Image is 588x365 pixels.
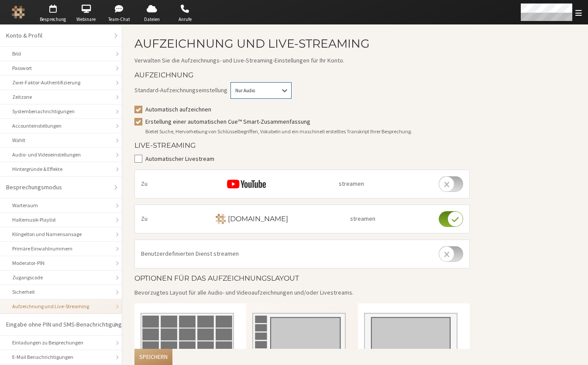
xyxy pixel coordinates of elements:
div: Wählt [12,136,110,144]
div: Warteraum [12,202,110,209]
h4: Live-Streaming [134,142,470,149]
img: callbridge.rocks [216,214,226,224]
div: Bietet Suche, Hervorhebung von Schlüsselbegriffen, Vokabeln und ein maschinell erstelltes Transkr... [145,128,470,136]
iframe: Chat [566,342,581,359]
p: Bevorzugtes Layout für alle Audio- und Videoaufzeichnungen und/oder Livestreams. [134,288,470,297]
img: Iotum [12,6,25,19]
div: Haltemusik-Playlist [12,216,110,224]
div: Hintergründe & Effekte [12,165,110,173]
img: YOUTUBE [227,180,266,188]
span: Standard-Aufzeichnungseinstellung [134,86,227,95]
button: Speichern [134,349,172,365]
div: Audio- und Videoeinstellungen [12,151,110,159]
div: Accounteinstellungen [12,122,110,130]
div: Zeitzone [12,93,110,101]
div: Konto & Profil [6,31,110,40]
div: Systembenachrichtigungen [12,108,110,115]
h4: [DOMAIN_NAME] [210,214,288,224]
span: Webinare [71,16,101,23]
li: Benutzerdefinierten Dienst streamen [135,240,469,268]
div: Einladungen zu Besprechungen [12,339,110,347]
span: Besprechung [38,16,68,23]
div: Nur Audio [235,87,265,94]
span: Anrufe [170,16,200,23]
div: Zugangscode [12,274,110,282]
div: Klingelton und Namensansage [12,230,110,238]
label: Automatisch aufzeichnen [145,105,470,114]
p: Verwalten Sie die Aufzeichnungs- und Live-Streaming-Einstellungen für Ihr Konto. [134,56,470,65]
div: Passwort [12,64,110,72]
div: Primäre Einwahlnummern [12,245,110,253]
li: Zu streamen [135,205,469,233]
div: Aufzeichnung und Live-Streaming [12,302,110,310]
span: Dateien [137,16,167,23]
li: Zu streamen [135,170,469,198]
div: Sicherheit [12,288,110,296]
div: Zwei-Faktor-Authentifizierung [12,79,110,87]
h4: Aufzeichnung [134,71,470,79]
span: Team-Chat [104,16,134,23]
h4: Optionen für das Aufzeichnungslayout [134,275,470,282]
h2: Aufzeichnung und Live-Streaming [134,37,470,50]
div: E-Mail Benachrichtigungen [12,353,110,361]
label: Automatischer Livestream [145,154,470,163]
div: Eingabe ohne PIN und SMS-Benachrichtigungen [6,320,110,329]
div: Moderator-PIN [12,259,110,267]
label: Erstellung einer automatischen Cue™ Smart-Zusammenfassung [145,117,470,126]
div: Bild [12,50,110,58]
div: Besprechungsmodus [6,183,110,192]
